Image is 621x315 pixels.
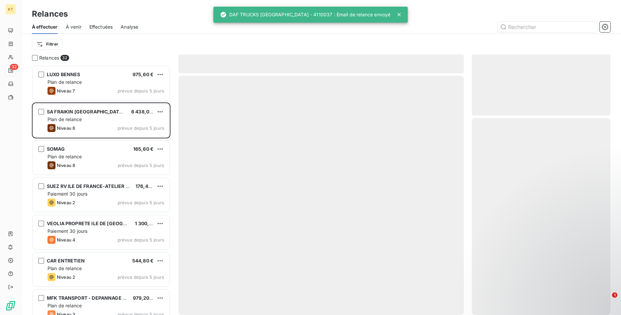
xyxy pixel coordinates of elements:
[133,146,154,152] span: 165,60 €
[118,163,164,168] span: prévue depuis 5 jours
[47,183,140,189] span: SUEZ RV ILE DE FRANCE-ATELIER VITRY
[89,24,113,30] span: Effectuées
[47,146,65,152] span: SOMAG
[133,295,154,301] span: 979,20 €
[47,221,156,226] span: VEOLIA PROPRETE ILE DE [GEOGRAPHIC_DATA]
[39,55,59,61] span: Relances
[60,55,69,61] span: 32
[497,22,597,32] input: Rechercher
[32,65,170,315] div: grid
[48,228,88,234] span: Paiement 30 jours
[57,200,75,205] span: Niveau 2
[47,109,137,114] span: SA FRAIKIN [GEOGRAPHIC_DATA] ORLY
[48,154,82,159] span: Plan de relance
[121,24,138,30] span: Analyse
[118,200,164,205] span: prévue depuis 5 jours
[131,109,157,114] span: 6 438,00 €
[132,258,154,263] span: 544,80 €
[598,292,614,308] iframe: Intercom live chat
[488,250,621,297] iframe: Intercom notifications message
[5,300,16,311] img: Logo LeanPay
[57,125,75,131] span: Niveau 8
[32,24,58,30] span: À effectuer
[118,88,164,93] span: prévue depuis 5 jours
[48,191,88,197] span: Paiement 30 jours
[10,64,18,70] span: 32
[220,9,391,21] div: DAF TRUCKS [GEOGRAPHIC_DATA] - 4110037 : Email de relance envoyé
[118,125,164,131] span: prévue depuis 5 jours
[118,274,164,280] span: prévue depuis 5 jours
[47,258,85,263] span: CAR ENTRETIEN
[136,183,155,189] span: 176,40 €
[57,163,75,168] span: Niveau 8
[135,221,159,226] span: 1 300,80 €
[47,295,128,301] span: MFK TRANSPORT - DEPANNAGE 3J
[118,237,164,242] span: prévue depuis 5 jours
[48,265,82,271] span: Plan de relance
[612,292,617,298] span: 1
[48,79,82,85] span: Plan de relance
[57,274,75,280] span: Niveau 2
[133,72,154,77] span: 975,60 €
[48,116,82,122] span: Plan de relance
[48,303,82,308] span: Plan de relance
[32,39,62,50] button: Filtrer
[57,237,75,242] span: Niveau 4
[5,4,16,15] div: KT
[57,88,75,93] span: Niveau 7
[66,24,81,30] span: À venir
[32,8,68,20] h3: Relances
[47,72,80,77] span: LUXO BENNES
